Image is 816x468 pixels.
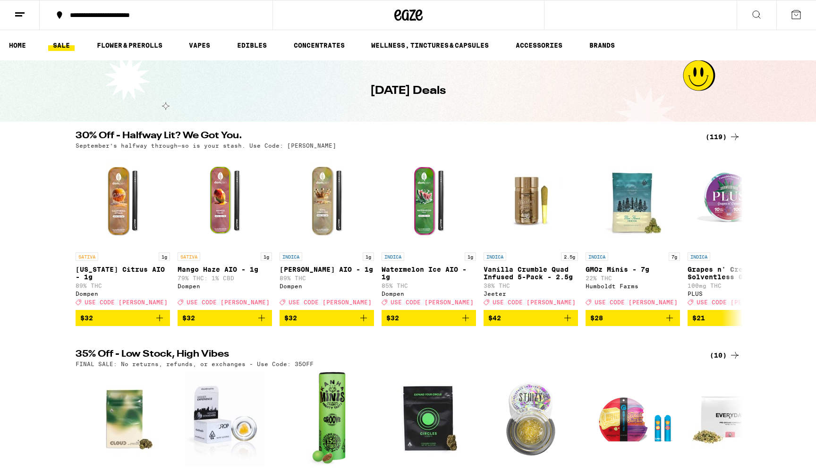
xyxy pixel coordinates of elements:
span: $32 [284,314,297,322]
h2: 30% Off - Halfway Lit? We Got You. [76,131,694,142]
p: September’s halfway through—so is your stash. Use Code: [PERSON_NAME] [76,142,336,149]
a: Open page for Grapes n' Cream Solventless Gummies from PLUS [688,153,782,310]
p: GMOz Minis - 7g [586,266,680,273]
p: 2.5g [561,252,578,261]
p: Grapes n' Cream Solventless Gummies [688,266,782,281]
div: Jeeter [484,291,578,297]
a: EDIBLES [232,40,272,51]
a: Open page for King Louis XIII AIO - 1g from Dompen [280,153,374,310]
a: (10) [710,350,740,361]
span: USE CODE [PERSON_NAME] [289,299,372,305]
p: 79% THC: 1% CBD [178,275,272,281]
a: Open page for Mango Haze AIO - 1g from Dompen [178,153,272,310]
p: 1g [465,252,476,261]
p: 89% THC [76,283,170,289]
p: 38% THC [484,283,578,289]
span: $28 [590,314,603,322]
img: Cloud - RS11 - 3.5g [76,372,170,466]
button: Add to bag [76,310,170,326]
div: PLUS [688,291,782,297]
img: Dompen - Mango Haze AIO - 1g [178,153,272,248]
div: Dompen [76,291,170,297]
p: 85% THC [382,283,476,289]
p: 1g [363,252,374,261]
img: Jeeter - Vanilla Crumble Quad Infused 5-Pack - 2.5g [484,153,578,248]
p: Mango Haze AIO - 1g [178,266,272,273]
p: 89% THC [280,275,374,281]
img: Dompen - King Louis XIII AIO - 1g [280,153,374,248]
a: CONCENTRATES [289,40,349,51]
a: VAPES [184,40,215,51]
p: 22% THC [586,275,680,281]
span: USE CODE [PERSON_NAME] [85,299,168,305]
a: WELLNESS, TINCTURES & CAPSULES [366,40,493,51]
span: $21 [692,314,705,322]
span: $32 [182,314,195,322]
p: INDICA [586,252,608,261]
a: ACCESSORIES [511,40,567,51]
img: Kanha - Groove Minis Nano Chocolate Bites [308,372,346,466]
img: Circles Base Camp - Lantz - 7g [382,372,476,466]
span: USE CODE [PERSON_NAME] [493,299,576,305]
span: USE CODE [PERSON_NAME] [595,299,678,305]
p: Vanilla Crumble Quad Infused 5-Pack - 2.5g [484,266,578,281]
h1: [DATE] Deals [370,83,446,99]
img: Cookies - BernieHana Butter/ Tequila Sunrise 3 in 1 AIO - 1g [586,372,680,466]
button: Add to bag [178,310,272,326]
img: Everyday - Apple Jack Pre-Ground - 14g [688,372,782,466]
a: BRANDS [585,40,620,51]
span: Hi. Need any help? [6,7,68,14]
div: Dompen [382,291,476,297]
a: SALE [48,40,75,51]
p: INDICA [382,252,404,261]
span: USE CODE [PERSON_NAME] [697,299,780,305]
p: [US_STATE] Citrus AIO - 1g [76,266,170,281]
p: 7g [669,252,680,261]
button: Add to bag [586,310,680,326]
a: Open page for GMOz Minis - 7g from Humboldt Farms [586,153,680,310]
span: USE CODE [PERSON_NAME] [391,299,474,305]
p: INDICA [484,252,506,261]
p: Watermelon Ice AIO - 1g [382,266,476,281]
button: Add to bag [280,310,374,326]
a: HOME [4,40,31,51]
div: Dompen [280,283,374,289]
span: $32 [386,314,399,322]
p: SATIVA [76,252,98,261]
a: FLOWER & PREROLLS [92,40,167,51]
img: Dompen - Watermelon Ice AIO - 1g [382,153,476,248]
p: SATIVA [178,252,200,261]
a: Open page for Vanilla Crumble Quad Infused 5-Pack - 2.5g from Jeeter [484,153,578,310]
p: 100mg THC [688,283,782,289]
img: Dompen - California Citrus AIO - 1g [76,153,170,248]
img: PLUS - Grapes n' Cream Solventless Gummies [688,153,782,248]
button: Add to bag [688,310,782,326]
button: Add to bag [484,310,578,326]
p: [PERSON_NAME] AIO - 1g [280,266,374,273]
span: $42 [488,314,501,322]
span: $32 [80,314,93,322]
a: Open page for Watermelon Ice AIO - 1g from Dompen [382,153,476,310]
h2: 35% Off - Low Stock, High Vibes [76,350,694,361]
img: STIIIZY - Papaya Punch Live Resin Diamonds - 1g [484,372,578,466]
img: Humboldt Farms - GMOz Minis - 7g [586,153,680,248]
a: Open page for California Citrus AIO - 1g from Dompen [76,153,170,310]
p: INDICA [280,252,302,261]
p: FINAL SALE: No returns, refunds, or exchanges - Use Code: 35OFF [76,361,314,367]
div: Humboldt Farms [586,283,680,289]
p: INDICA [688,252,710,261]
div: Dompen [178,283,272,289]
a: (119) [705,131,740,142]
button: Add to bag [382,310,476,326]
p: 1g [261,252,272,261]
p: 1g [159,252,170,261]
span: USE CODE [PERSON_NAME] [187,299,270,305]
img: GoldDrop - Glitter Bomb Sugar - 1g [186,372,263,466]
